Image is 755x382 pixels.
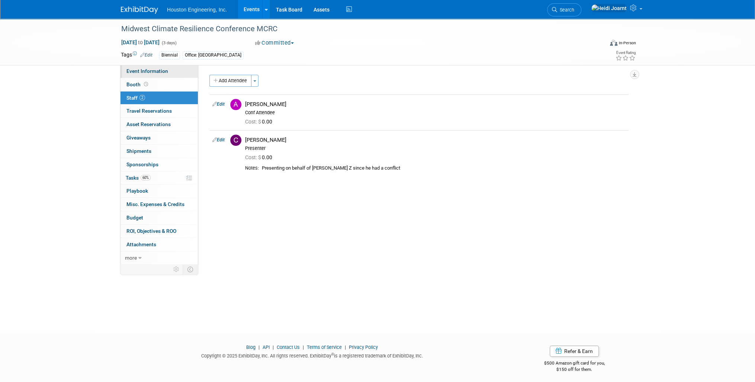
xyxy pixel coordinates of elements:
[142,81,150,87] span: Booth not reserved yet
[331,352,334,356] sup: ®
[126,108,172,114] span: Travel Reservations
[183,264,198,274] td: Toggle Event Tabs
[245,165,259,171] div: Notes:
[159,51,180,59] div: Biennial
[121,118,198,131] a: Asset Reservations
[126,228,176,234] span: ROI, Objectives & ROO
[559,39,636,50] div: Event Format
[610,40,617,46] img: Format-Inperson.png
[121,6,158,14] img: ExhibitDay
[126,95,145,101] span: Staff
[121,65,198,78] a: Event Information
[277,344,300,350] a: Contact Us
[209,75,251,87] button: Add Attendee
[126,215,143,221] span: Budget
[167,7,227,13] span: Houston Engineering, Inc.
[126,188,148,194] span: Playbook
[170,264,183,274] td: Personalize Event Tab Strip
[349,344,378,350] a: Privacy Policy
[121,238,198,251] a: Attachments
[126,201,184,207] span: Misc. Expenses & Credits
[245,145,626,151] div: Presenter
[126,121,171,127] span: Asset Reservations
[126,175,151,181] span: Tasks
[212,102,225,107] a: Edit
[121,131,198,144] a: Giveaways
[557,7,574,13] span: Search
[246,344,256,350] a: Blog
[121,145,198,158] a: Shipments
[183,51,244,59] div: Office: [GEOGRAPHIC_DATA]
[253,39,297,47] button: Committed
[121,198,198,211] a: Misc. Expenses & Credits
[245,101,626,108] div: [PERSON_NAME]
[119,22,592,36] div: Midwest Climate Resilience Conference MCRC
[126,68,168,74] span: Event Information
[125,255,137,261] span: more
[141,175,151,180] span: 60%
[547,3,581,16] a: Search
[121,92,198,105] a: Staff2
[137,39,144,45] span: to
[121,105,198,118] a: Travel Reservations
[121,78,198,91] a: Booth
[245,119,275,125] span: 0.00
[121,351,503,359] div: Copyright © 2025 ExhibitDay, Inc. All rights reserved. ExhibitDay is a registered trademark of Ex...
[245,137,626,144] div: [PERSON_NAME]
[619,40,636,46] div: In-Person
[139,95,145,100] span: 2
[126,135,151,141] span: Giveaways
[121,225,198,238] a: ROI, Objectives & ROO
[263,344,270,350] a: API
[212,137,225,142] a: Edit
[245,154,262,160] span: Cost: $
[514,355,634,372] div: $500 Amazon gift card for you,
[245,110,626,116] div: Conf Attendee
[307,344,342,350] a: Terms of Service
[126,161,158,167] span: Sponsorships
[126,81,150,87] span: Booth
[121,184,198,198] a: Playbook
[126,241,156,247] span: Attachments
[230,135,241,146] img: C.jpg
[514,366,634,373] div: $150 off for them.
[262,165,626,171] div: Presenting on behalf of [PERSON_NAME] Z since he had a conflict
[121,158,198,171] a: Sponsorships
[126,148,151,154] span: Shipments
[121,51,152,60] td: Tags
[245,154,275,160] span: 0.00
[301,344,306,350] span: |
[230,99,241,110] img: A.jpg
[121,211,198,224] a: Budget
[257,344,261,350] span: |
[591,4,627,12] img: Heidi Joarnt
[121,251,198,264] a: more
[550,346,599,357] a: Refer & Earn
[271,344,276,350] span: |
[161,41,177,45] span: (3 days)
[616,51,636,55] div: Event Rating
[343,344,348,350] span: |
[121,171,198,184] a: Tasks60%
[245,119,262,125] span: Cost: $
[121,39,160,46] span: [DATE] [DATE]
[140,52,152,58] a: Edit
